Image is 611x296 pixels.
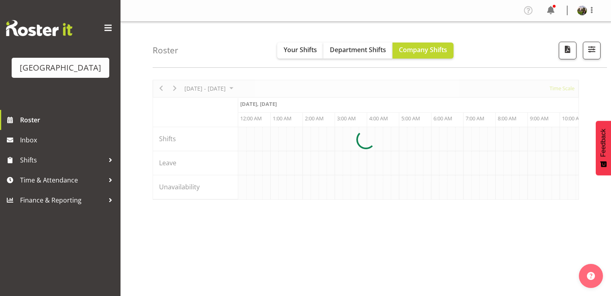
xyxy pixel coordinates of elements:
span: Department Shifts [330,45,386,54]
span: Time & Attendance [20,174,104,186]
img: help-xxl-2.png [587,272,595,280]
h4: Roster [153,46,178,55]
span: Feedback [600,129,607,157]
span: Inbox [20,134,116,146]
button: Your Shifts [277,43,323,59]
button: Department Shifts [323,43,392,59]
button: Company Shifts [392,43,454,59]
span: Company Shifts [399,45,447,54]
span: Finance & Reporting [20,194,104,206]
span: Your Shifts [284,45,317,54]
span: Roster [20,114,116,126]
button: Download a PDF of the roster according to the set date range. [559,42,576,59]
div: [GEOGRAPHIC_DATA] [20,62,101,74]
button: Filter Shifts [583,42,601,59]
span: Shifts [20,154,104,166]
img: Rosterit website logo [6,20,72,36]
img: valerie-donaldson30b84046e2fb4b3171eb6bf86b7ff7f4.png [577,6,587,15]
button: Feedback - Show survey [596,121,611,175]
